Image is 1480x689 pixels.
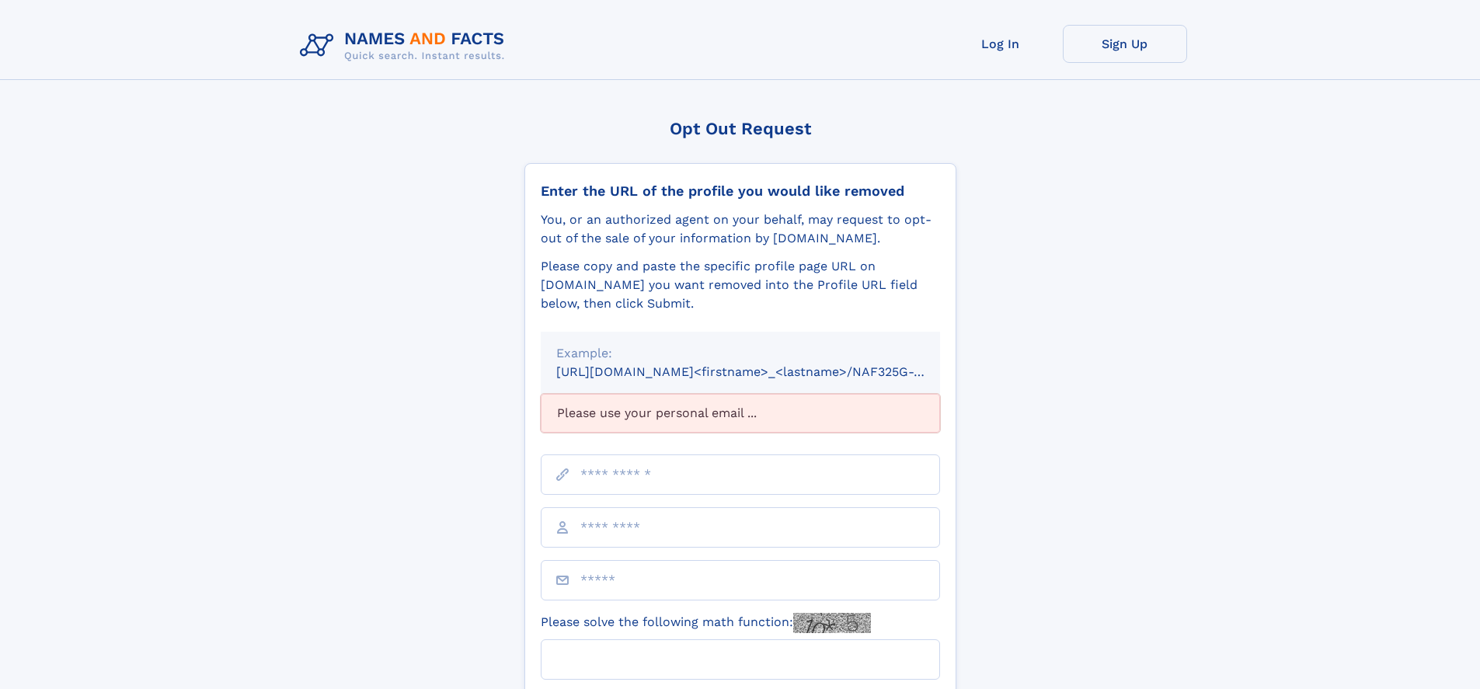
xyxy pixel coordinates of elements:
div: Enter the URL of the profile you would like removed [541,183,940,200]
div: Please copy and paste the specific profile page URL on [DOMAIN_NAME] you want removed into the Pr... [541,257,940,313]
img: Logo Names and Facts [294,25,517,67]
div: Please use your personal email ... [541,394,940,433]
div: You, or an authorized agent on your behalf, may request to opt-out of the sale of your informatio... [541,211,940,248]
label: Please solve the following math function: [541,613,871,633]
a: Log In [938,25,1063,63]
a: Sign Up [1063,25,1187,63]
div: Opt Out Request [524,119,956,138]
div: Example: [556,344,925,363]
small: [URL][DOMAIN_NAME]<firstname>_<lastname>/NAF325G-xxxxxxxx [556,364,970,379]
